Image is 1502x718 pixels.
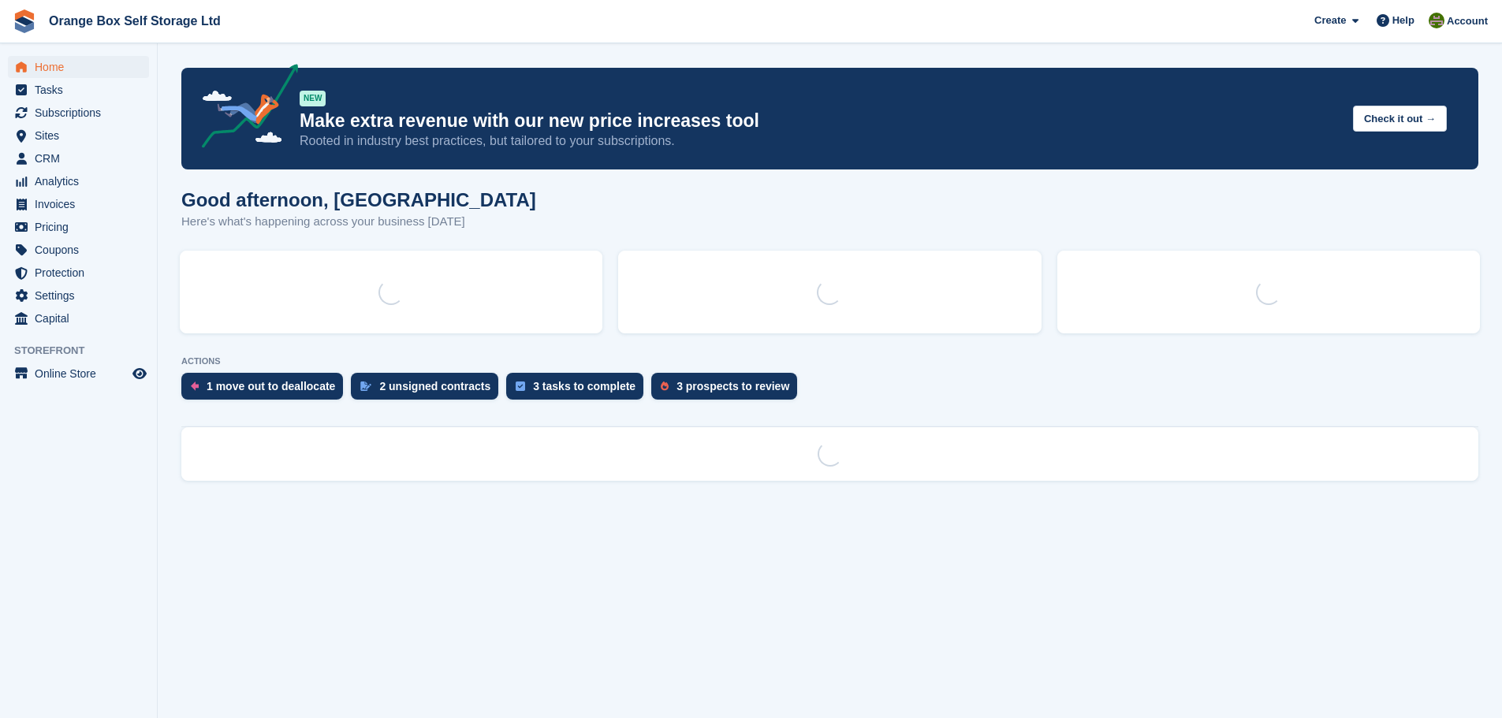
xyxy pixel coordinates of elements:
div: 2 unsigned contracts [379,380,490,392]
a: menu [8,262,149,284]
p: Here's what's happening across your business [DATE] [181,213,536,231]
p: ACTIONS [181,356,1478,366]
div: 3 prospects to review [676,380,789,392]
a: menu [8,285,149,307]
a: Orange Box Self Storage Ltd [43,8,227,34]
div: 3 tasks to complete [533,380,635,392]
img: move_outs_to_deallocate_icon-f764333ba52eb49d3ac5e1228854f67142a1ed5810a6f6cc68b1a99e826820c5.svg [191,381,199,391]
img: Pippa White [1429,13,1444,28]
a: menu [8,102,149,124]
span: CRM [35,147,129,169]
span: Tasks [35,79,129,101]
a: menu [8,216,149,238]
span: Subscriptions [35,102,129,124]
a: menu [8,170,149,192]
h1: Good afternoon, [GEOGRAPHIC_DATA] [181,189,536,210]
span: Home [35,56,129,78]
a: 3 tasks to complete [506,373,651,407]
span: Coupons [35,239,129,261]
a: menu [8,79,149,101]
a: menu [8,239,149,261]
span: Protection [35,262,129,284]
a: menu [8,307,149,329]
img: prospect-51fa495bee0391a8d652442698ab0144808aea92771e9ea1ae160a38d050c398.svg [661,381,669,391]
span: Analytics [35,170,129,192]
span: Storefront [14,343,157,359]
span: Invoices [35,193,129,215]
a: 2 unsigned contracts [351,373,506,407]
a: menu [8,147,149,169]
img: task-75834270c22a3079a89374b754ae025e5fb1db73e45f91037f5363f120a921f8.svg [516,381,525,391]
a: 3 prospects to review [651,373,805,407]
span: Help [1392,13,1414,28]
div: 1 move out to deallocate [207,380,335,392]
p: Make extra revenue with our new price increases tool [300,110,1340,132]
a: 1 move out to deallocate [181,373,351,407]
p: Rooted in industry best practices, but tailored to your subscriptions. [300,132,1340,150]
span: Sites [35,125,129,147]
a: menu [8,125,149,147]
a: menu [8,56,149,78]
button: Check it out → [1353,106,1447,132]
span: Pricing [35,216,129,238]
span: Online Store [35,363,129,385]
img: stora-icon-8386f47178a22dfd0bd8f6a31ec36ba5ce8667c1dd55bd0f319d3a0aa187defe.svg [13,9,36,33]
span: Account [1447,13,1488,29]
a: Preview store [130,364,149,383]
a: menu [8,193,149,215]
div: NEW [300,91,326,106]
span: Capital [35,307,129,329]
img: price-adjustments-announcement-icon-8257ccfd72463d97f412b2fc003d46551f7dbcb40ab6d574587a9cd5c0d94... [188,64,299,154]
span: Create [1314,13,1346,28]
span: Settings [35,285,129,307]
a: menu [8,363,149,385]
img: contract_signature_icon-13c848040528278c33f63329250d36e43548de30e8caae1d1a13099fd9432cc5.svg [360,381,371,391]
